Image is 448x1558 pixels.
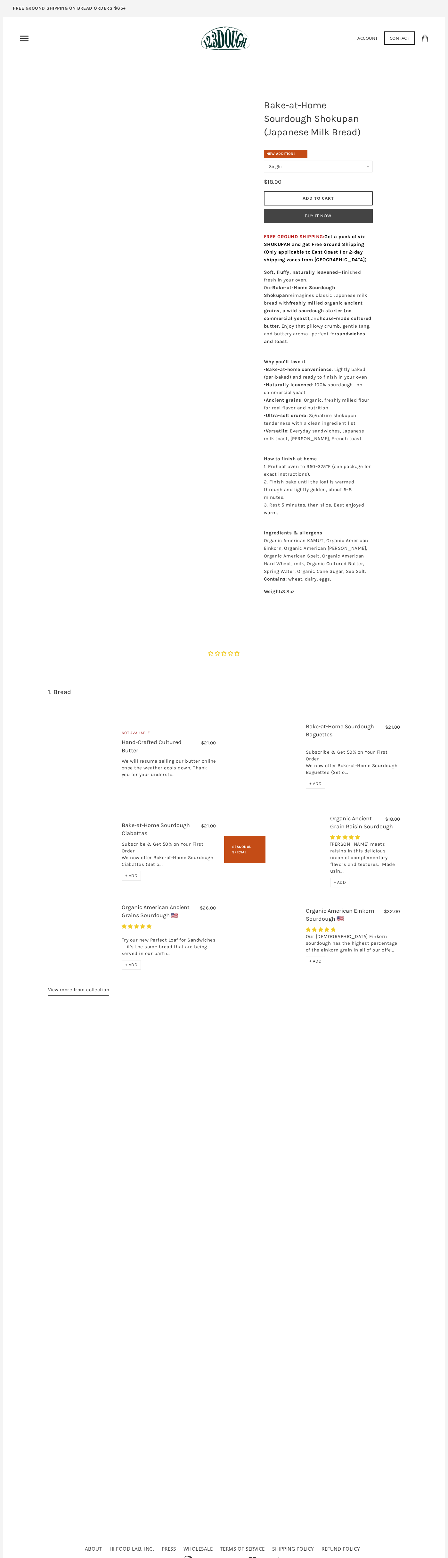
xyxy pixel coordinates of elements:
span: + ADD [309,959,322,964]
a: Bake-at-Home Sourdough Ciabattas [48,830,114,872]
span: $21.00 [201,823,216,829]
a: Bake-at-Home Sourdough Ciabattas [122,822,190,837]
a: Organic American Ancient Grains Sourdough 🇺🇸 [48,904,114,969]
a: Refund policy [322,1545,360,1552]
strong: Ultra-soft crumb [266,413,306,418]
a: Bake-at-Home Sourdough Shokupan (Japanese Milk Bread) [46,92,238,285]
strong: freshly milled organic ancient grains, a wild sourdough starter (no commercial yeast), [264,300,363,321]
strong: Naturally leavened [266,382,312,388]
a: HI FOOD LAB, INC. [110,1545,154,1552]
strong: Versatile [266,428,288,434]
span: + ADD [334,880,346,885]
p: 1. Preheat oven to 350–375°F (see package for exact instructions). 2. Finish bake until the loaf ... [264,447,373,516]
a: Bake-at-Home Sourdough Baguettes [232,723,298,789]
span: 5.00 stars [330,834,362,840]
div: Try our new Perfect Loaf for Sandwiches — it's the same bread that are being served in our partn... [122,930,216,960]
strong: Ingredients & allergens [264,530,322,536]
strong: Soft, fluffy, naturally leavened [264,269,338,275]
strong: How to finish at home [264,456,317,462]
div: + ADD [306,957,325,966]
a: Contact [384,31,415,45]
span: + ADD [125,873,138,878]
a: Wholesale [183,1545,213,1552]
h1: Bake-at-Home Sourdough Shokupan (Japanese Milk Bread) [259,95,378,142]
ul: Secondary [83,1543,365,1554]
a: Bake-at-Home Sourdough Baguettes [306,723,374,738]
p: FREE GROUND SHIPPING ON BREAD ORDERS $65+ [13,5,126,12]
strong: Ancient grains [266,397,301,403]
strong: Bake-at-Home Sourdough Shokupan [264,285,335,298]
span: $26.00 [200,905,216,911]
a: Organic American Einkorn Sourdough 🇺🇸 [306,907,374,922]
div: Average rating is 0.00 stars [168,650,280,657]
a: Organic American Einkorn Sourdough 🇺🇸 [232,904,298,969]
p: —finished fresh in your oven. Our reimagines classic Japanese milk bread with and . Enjoy that pi... [264,268,373,345]
div: + ADD [122,960,141,970]
div: $18.00 [264,177,282,187]
strong: house-made cultured butter [264,315,371,329]
a: 1. Bread [48,688,71,696]
a: Hand-Crafted Cultured Butter [122,739,182,754]
div: New Addition! [264,150,307,158]
div: Subscribe & Get 50% on Your First Order We now offer Bake-at-Home Sourdough Ciabattas (Set o... [122,841,216,871]
a: Account [357,35,378,41]
span: $21.00 [201,740,216,746]
strong: Bake-at-home convenience [266,366,332,372]
strong: Why you’ll love it [264,359,306,364]
a: Hand-Crafted Cultured Butter [48,713,114,799]
div: Our [DEMOGRAPHIC_DATA] Einkorn sourdough has the highest percentage of the einkorn grain in all o... [306,933,400,957]
a: About [85,1545,102,1552]
span: + ADD [125,962,138,967]
span: $21.00 [385,724,400,730]
a: Organic Ancient Grain Raisin Sourdough [273,826,322,875]
div: + ADD [330,878,350,887]
span: 4.93 stars [122,924,153,929]
span: FREE GROUND SHIPPING: [264,234,367,263]
div: Subscribe & Get 50% on Your First Order We now offer Bake-at-Home Sourdough Baguettes (Set o... [306,742,400,779]
a: Shipping Policy [272,1545,314,1552]
img: 123Dough Bakery [201,26,250,50]
p: • : Lightly baked (par-baked) and ready to finish in your oven • : 100% sourdough—no commercial y... [264,350,373,442]
strong: Contains [264,576,286,582]
button: Buy it now [264,209,373,223]
button: Add to Cart [264,191,373,205]
div: We will resume selling our butter online once the weather cools down. Thank you for your understa... [122,758,216,781]
p: Organic American KAMUT, Organic American Einkorn, Organic American [PERSON_NAME], Organic America... [264,521,373,583]
div: [PERSON_NAME] meets raisins in this delicious union of complementary flavors and textures. Made u... [330,841,400,878]
a: Organic Ancient Grain Raisin Sourdough [330,815,393,830]
a: Press [162,1545,176,1552]
span: 4.95 stars [306,927,337,933]
nav: Primary [19,33,29,44]
div: Not Available [122,730,216,739]
p: 8.8oz [264,588,373,595]
span: Add to Cart [303,195,334,201]
span: $18.00 [385,816,400,822]
a: View more from collection [48,986,110,996]
div: Seasonal Special [224,836,265,863]
div: + ADD [306,779,325,789]
a: Terms of service [220,1545,265,1552]
strong: Weight: [264,589,282,594]
span: $32.00 [384,909,400,914]
div: + ADD [122,871,141,881]
a: FREE GROUND SHIPPING ON BREAD ORDERS $65+ [3,3,135,17]
a: Organic American Ancient Grains Sourdough 🇺🇸 [122,904,190,919]
span: + ADD [309,781,322,786]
